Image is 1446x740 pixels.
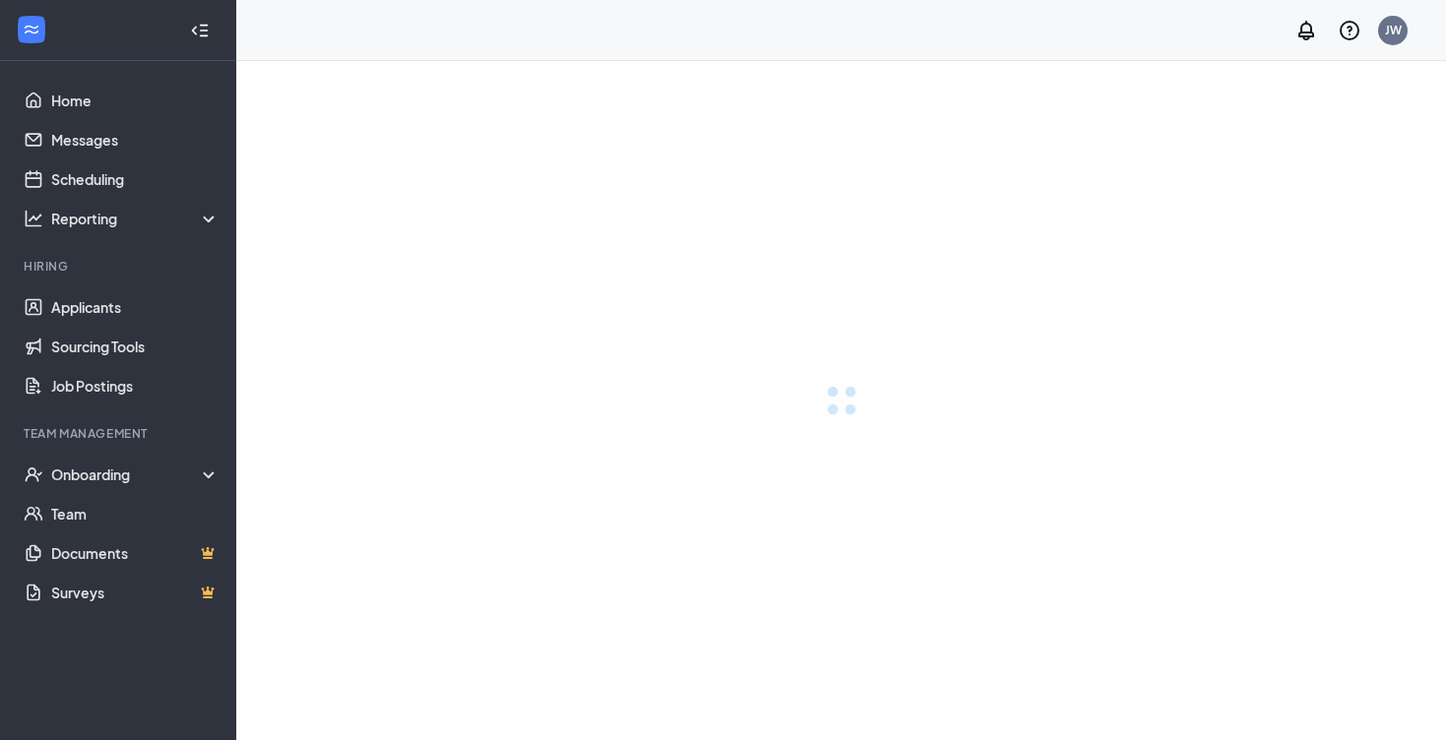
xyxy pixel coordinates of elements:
[24,425,216,442] div: Team Management
[1385,22,1402,38] div: JW
[22,20,41,39] svg: WorkstreamLogo
[190,21,210,40] svg: Collapse
[51,209,220,228] div: Reporting
[51,464,220,484] div: Onboarding
[51,366,220,405] a: Job Postings
[24,258,216,275] div: Hiring
[51,81,220,120] a: Home
[24,209,43,228] svg: Analysis
[51,327,220,366] a: Sourcing Tools
[24,464,43,484] svg: UserCheck
[51,533,220,573] a: DocumentsCrown
[51,120,220,159] a: Messages
[51,573,220,612] a: SurveysCrown
[51,159,220,199] a: Scheduling
[1294,19,1318,42] svg: Notifications
[51,494,220,533] a: Team
[1338,19,1361,42] svg: QuestionInfo
[51,287,220,327] a: Applicants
